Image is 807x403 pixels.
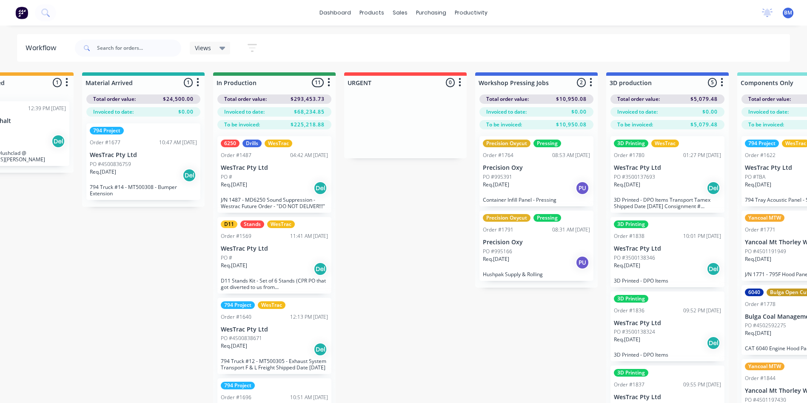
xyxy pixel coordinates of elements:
[614,173,655,181] p: PO #3500137693
[483,226,513,234] div: Order #1791
[479,136,593,206] div: Precision OxycutPressingOrder #176408:53 AM [DATE]Precision OxyPO #995391Req.[DATE]PUContainer In...
[745,214,784,222] div: Yancoal MTW
[614,140,648,147] div: 3D Printing
[614,320,721,327] p: WesTrac Pty Ltd
[486,108,527,116] span: Invoiced to date:
[483,181,509,189] p: Req. [DATE]
[221,262,247,269] p: Req. [DATE]
[267,220,295,228] div: WesTrac
[221,140,240,147] div: 6250
[90,151,197,159] p: WesTrac Pty Ltd
[614,328,655,336] p: PO #3500138324
[221,197,328,209] p: J/N 1487 - MD6250 Sound Suppression - Westrac Future Order - "DO NOT DELIVER!!!"
[221,220,237,228] div: D11
[556,95,587,103] span: $10,950.08
[552,151,590,159] div: 08:53 AM [DATE]
[745,173,765,181] p: PO #TBA
[745,329,771,337] p: Req. [DATE]
[90,184,197,197] p: 794 Truck #14 - MT500308 - Bumper Extension
[221,245,328,252] p: WesTrac Pty Ltd
[748,108,789,116] span: Invoiced to date:
[314,343,327,356] div: Del
[745,374,776,382] div: Order #1844
[486,121,522,129] span: To be invoiced:
[221,358,328,371] p: 794 Truck #12 - MT500305 - Exhaust System Transport F & L Freight Shipped Date [DATE]
[610,136,724,213] div: 3D PrintingWesTracOrder #178001:27 PM [DATE]WesTrac Pty LtdPO #3500137693Req.[DATE]Del3D Printed ...
[483,197,590,203] p: Container Infill Panel - Pressing
[221,181,247,189] p: Req. [DATE]
[291,121,325,129] span: $225,218.88
[159,139,197,146] div: 10:47 AM [DATE]
[224,108,265,116] span: Invoiced to date:
[614,232,644,240] div: Order #1838
[483,248,512,255] p: PO #995166
[90,139,120,146] div: Order #1677
[195,43,211,52] span: Views
[26,43,60,53] div: Workflow
[617,121,653,129] span: To be invoiced:
[290,394,328,401] div: 10:51 AM [DATE]
[90,127,124,134] div: 794 Project
[314,181,327,195] div: Del
[533,214,561,222] div: Pressing
[290,151,328,159] div: 04:42 AM [DATE]
[28,105,66,112] div: 12:39 PM [DATE]
[745,255,771,263] p: Req. [DATE]
[242,140,262,147] div: Drills
[217,217,331,294] div: D11StandsWesTracOrder #156911:41 AM [DATE]WesTrac Pty LtdPO #Req.[DATE]DelD11 Stands Kit - Set of...
[183,169,196,182] div: Del
[707,336,720,350] div: Del
[707,181,720,195] div: Del
[221,382,255,389] div: 794 Project
[610,217,724,287] div: 3D PrintingOrder #183810:01 PM [DATE]WesTrac Pty LtdPO #3500138346Req.[DATE]Del3D Printed - DPO I...
[576,181,589,195] div: PU
[217,136,331,213] div: 6250DrillsWesTracOrder #148704:42 AM [DATE]WesTrac Pty LtdPO #Req.[DATE]DelJ/N 1487 - MD6250 Soun...
[217,298,331,374] div: 794 ProjectWesTracOrder #164012:13 PM [DATE]WesTrac Pty LtdPO #4500838671Req.[DATE]Del794 Truck #...
[221,313,251,321] div: Order #1640
[748,121,784,129] span: To be invoiced:
[651,140,679,147] div: WesTrac
[483,173,512,181] p: PO #995391
[221,254,232,262] p: PO #
[221,326,328,333] p: WesTrac Pty Ltd
[745,363,784,370] div: Yancoal MTW
[163,95,194,103] span: $24,500.00
[291,95,325,103] span: $293,453.73
[258,301,285,309] div: WesTrac
[90,168,116,176] p: Req. [DATE]
[221,342,247,350] p: Req. [DATE]
[90,160,131,168] p: PO #4500836759
[483,239,590,246] p: Precision Oxy
[483,140,530,147] div: Precision Oxycut
[221,173,232,181] p: PO #
[221,301,255,309] div: 794 Project
[614,295,648,303] div: 3D Printing
[614,369,648,377] div: 3D Printing
[451,6,492,19] div: productivity
[745,181,771,189] p: Req. [DATE]
[221,164,328,171] p: WesTrac Pty Ltd
[483,164,590,171] p: Precision Oxy
[533,140,561,147] div: Pressing
[745,151,776,159] div: Order #1622
[690,95,718,103] span: $5,079.48
[294,108,325,116] span: $68,234.85
[483,151,513,159] div: Order #1764
[683,381,721,389] div: 09:55 PM [DATE]
[265,140,292,147] div: WesTrac
[614,220,648,228] div: 3D Printing
[702,108,718,116] span: $0.00
[556,121,587,129] span: $10,950.08
[614,277,721,284] p: 3D Printed - DPO Items
[610,292,724,362] div: 3D PrintingOrder #183609:52 PM [DATE]WesTrac Pty LtdPO #3500138324Req.[DATE]Del3D Printed - DPO I...
[614,197,721,209] p: 3D Printed - DPO Items Transport Tamex Shipped Date [DATE] Consignment # HUSH200078
[690,121,718,129] span: $5,079.48
[614,164,721,171] p: WesTrac Pty Ltd
[614,307,644,314] div: Order #1836
[707,262,720,276] div: Del
[221,394,251,401] div: Order #1696
[576,256,589,269] div: PU
[221,232,251,240] div: Order #1569
[178,108,194,116] span: $0.00
[614,352,721,358] p: 3D Printed - DPO Items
